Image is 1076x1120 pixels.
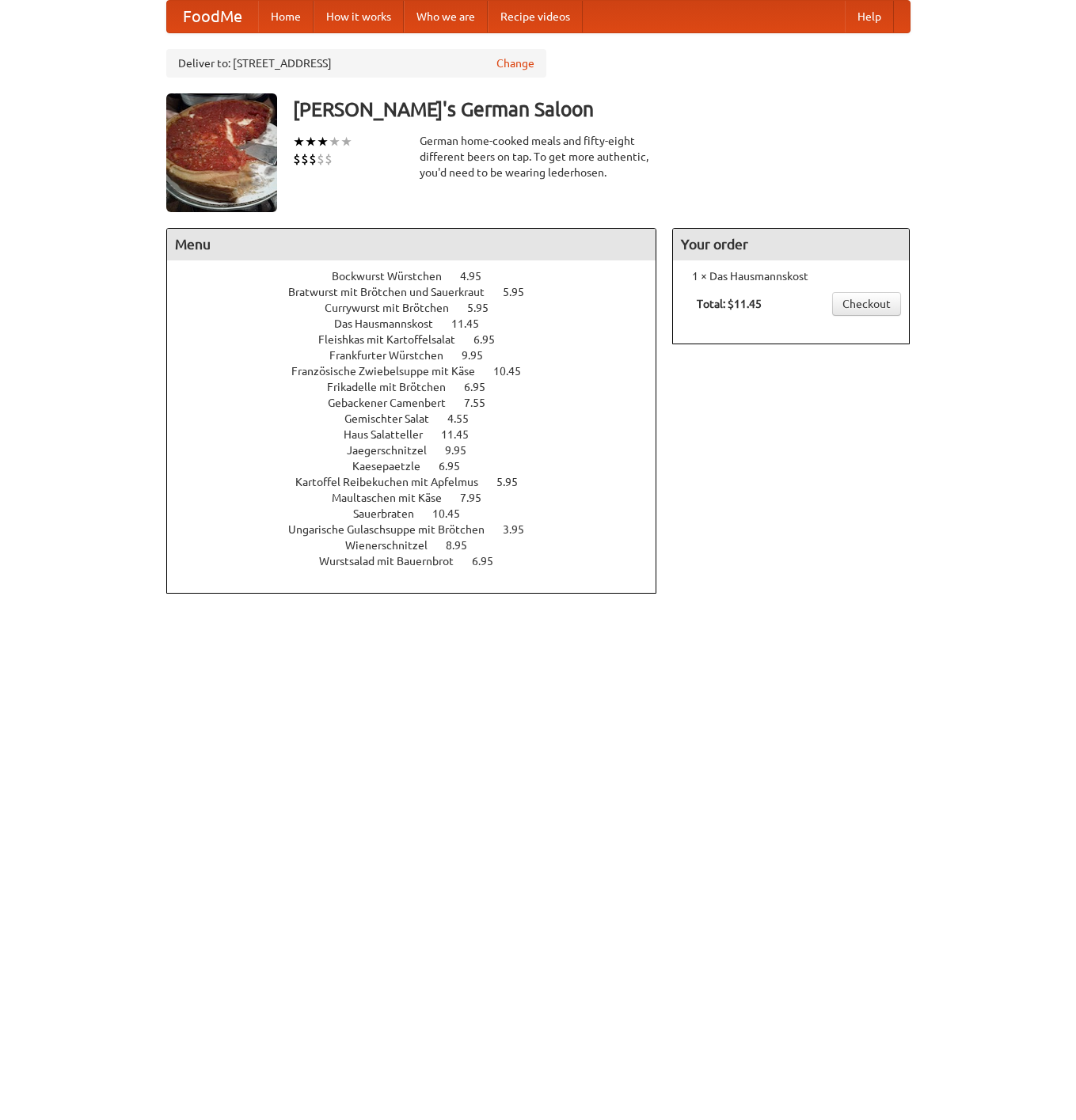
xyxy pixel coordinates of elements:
a: Bockwurst Würstchen 4.95 [332,270,511,283]
a: Jaegerschnitzel 9.95 [347,444,496,457]
span: Frikadelle mit Brötchen [327,381,462,393]
a: Französische Zwiebelsuppe mit Käse 10.45 [291,365,550,378]
span: 5.95 [503,286,540,298]
li: ★ [317,133,329,150]
span: Gemischter Salat [344,412,445,425]
a: Wienerschnitzel 8.95 [345,539,496,552]
span: Currywurst mit Brötchen [325,302,465,314]
a: Bratwurst mit Brötchen und Sauerkraut 5.95 [288,286,553,298]
span: 9.95 [445,444,482,457]
span: 4.95 [460,270,497,283]
a: Home [258,1,314,32]
a: FoodMe [167,1,258,32]
li: $ [325,150,333,168]
span: Jaegerschnitzel [347,444,443,457]
span: 10.45 [432,507,476,520]
li: $ [301,150,309,168]
img: angular.jpg [166,93,277,212]
span: Ungarische Gulaschsuppe mit Brötchen [288,523,500,536]
a: Sauerbraten 10.45 [353,507,489,520]
span: Wienerschnitzel [345,539,443,552]
span: Haus Salatteller [344,428,439,441]
span: Sauerbraten [353,507,430,520]
li: 1 × Das Hausmannskost [681,268,901,284]
div: German home-cooked meals and fifty-eight different beers on tap. To get more authentic, you'd nee... [420,133,657,180]
a: Kaesepaetzle 6.95 [352,460,489,473]
span: 7.55 [464,397,501,409]
li: ★ [340,133,352,150]
li: ★ [305,133,317,150]
li: $ [317,150,325,168]
span: Wurstsalad mit Bauernbrot [319,555,470,568]
a: Gemischter Salat 4.55 [344,412,498,425]
span: 3.95 [503,523,540,536]
a: Gebackener Camenbert 7.55 [328,397,515,409]
span: 9.95 [462,349,499,362]
span: Kaesepaetzle [352,460,436,473]
a: Help [845,1,894,32]
a: Ungarische Gulaschsuppe mit Brötchen 3.95 [288,523,553,536]
span: Gebackener Camenbert [328,397,462,409]
span: 6.95 [472,555,509,568]
span: 10.45 [493,365,537,378]
span: 5.95 [467,302,504,314]
a: Frikadelle mit Brötchen 6.95 [327,381,515,393]
li: $ [309,150,317,168]
span: 11.45 [451,317,495,330]
span: Bockwurst Würstchen [332,270,458,283]
a: Recipe videos [488,1,583,32]
a: Frankfurter Würstchen 9.95 [329,349,512,362]
h3: [PERSON_NAME]'s German Saloon [293,93,911,125]
li: ★ [329,133,340,150]
a: Das Hausmannskost 11.45 [334,317,508,330]
span: 4.55 [447,412,485,425]
a: Change [496,55,534,71]
a: Haus Salatteller 11.45 [344,428,498,441]
span: 6.95 [464,381,501,393]
span: Frankfurter Würstchen [329,349,459,362]
b: Total: $11.45 [697,298,762,310]
div: Deliver to: [STREET_ADDRESS] [166,49,546,78]
span: 11.45 [441,428,485,441]
a: Currywurst mit Brötchen 5.95 [325,302,518,314]
a: Fleishkas mit Kartoffelsalat 6.95 [318,333,524,346]
span: 7.95 [460,492,497,504]
a: Wurstsalad mit Bauernbrot 6.95 [319,555,523,568]
span: 6.95 [473,333,511,346]
a: Maultaschen mit Käse 7.95 [332,492,511,504]
span: 5.95 [496,476,534,488]
a: Who we are [404,1,488,32]
a: How it works [314,1,404,32]
li: ★ [293,133,305,150]
h4: Menu [167,229,656,260]
li: $ [293,150,301,168]
a: Kartoffel Reibekuchen mit Apfelmus 5.95 [295,476,547,488]
span: Maultaschen mit Käse [332,492,458,504]
span: Das Hausmannskost [334,317,449,330]
span: Kartoffel Reibekuchen mit Apfelmus [295,476,494,488]
span: Fleishkas mit Kartoffelsalat [318,333,471,346]
span: 6.95 [439,460,476,473]
span: Französische Zwiebelsuppe mit Käse [291,365,491,378]
h4: Your order [673,229,909,260]
a: Checkout [832,292,901,316]
span: Bratwurst mit Brötchen und Sauerkraut [288,286,500,298]
span: 8.95 [446,539,483,552]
